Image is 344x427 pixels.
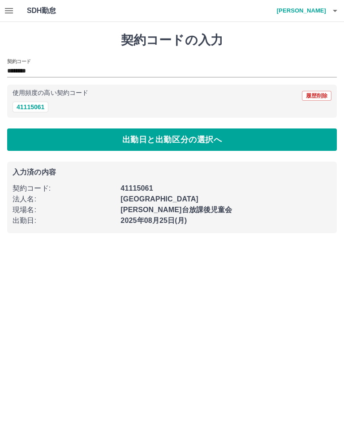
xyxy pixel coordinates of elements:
p: 契約コード : [13,183,115,194]
button: 出勤日と出勤区分の選択へ [7,128,337,151]
b: [PERSON_NAME]台放課後児童会 [120,206,232,213]
b: [GEOGRAPHIC_DATA] [120,195,198,203]
h1: 契約コードの入力 [7,33,337,48]
b: 41115061 [120,184,153,192]
button: 履歴削除 [302,91,331,101]
button: 41115061 [13,102,48,112]
p: 現場名 : [13,205,115,215]
p: 出勤日 : [13,215,115,226]
h2: 契約コード [7,58,31,65]
p: 入力済の内容 [13,169,331,176]
b: 2025年08月25日(月) [120,217,187,224]
p: 使用頻度の高い契約コード [13,90,88,96]
p: 法人名 : [13,194,115,205]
